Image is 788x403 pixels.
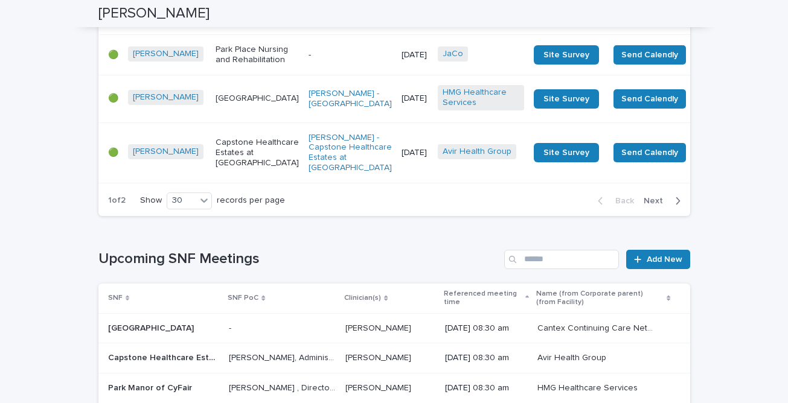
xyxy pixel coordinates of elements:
[229,381,338,393] p: Nicole Winder-Collins , Director of Rehab
[140,195,162,206] p: Show
[443,147,511,157] a: Avir Health Group
[133,92,199,103] a: [PERSON_NAME]
[621,93,678,105] span: Send Calendly
[345,351,414,363] p: [PERSON_NAME]
[229,321,234,334] p: -
[108,94,118,104] p: 🟢
[344,291,381,305] p: Clinician(s)
[309,50,392,60] p: -
[536,287,664,309] p: Name (from Corporate parent) (from Facility)
[108,148,118,158] p: 🟢
[543,95,589,103] span: Site Survey
[504,250,619,269] input: Search
[98,343,690,373] tr: Capstone Healthcare Estates at [GEOGRAPHIC_DATA]Capstone Healthcare Estates at [GEOGRAPHIC_DATA] ...
[228,291,258,305] p: SNF PoC
[309,133,392,173] a: [PERSON_NAME] - Capstone Healthcare Estates at [GEOGRAPHIC_DATA]
[588,195,639,206] button: Back
[108,291,123,305] p: SNF
[534,89,599,109] a: Site Survey
[98,5,210,22] h2: [PERSON_NAME]
[445,383,528,393] p: [DATE] 08:30 am
[444,287,522,309] p: Referenced meeting time
[98,35,776,75] tr: 🟢[PERSON_NAME] Park Place Nursing and Rehabilitation-[DATE]JaCo Site SurveySend CalendlySend Survey
[216,138,299,168] p: Capstone Healthcare Estates at [GEOGRAPHIC_DATA]
[621,49,678,61] span: Send Calendly
[639,195,690,206] button: Next
[309,89,392,109] a: [PERSON_NAME] - [GEOGRAPHIC_DATA]
[537,351,609,363] p: Avir Health Group
[534,45,599,65] a: Site Survey
[216,94,299,104] p: [GEOGRAPHIC_DATA]
[647,255,682,264] span: Add New
[613,89,686,109] button: Send Calendly
[345,381,414,393] p: [PERSON_NAME]
[133,49,199,59] a: [PERSON_NAME]
[108,381,194,393] p: Park Manor of CyFair
[167,194,196,207] div: 30
[229,351,338,363] p: Shanae Ford-Wilbert, Administrator
[543,148,589,157] span: Site Survey
[613,143,686,162] button: Send Calendly
[443,49,463,59] a: JaCo
[402,94,428,104] p: [DATE]
[443,87,519,108] a: HMG Healthcare Services
[543,51,589,59] span: Site Survey
[626,250,690,269] a: Add New
[98,75,776,122] tr: 🟢[PERSON_NAME] [GEOGRAPHIC_DATA][PERSON_NAME] - [GEOGRAPHIC_DATA] [DATE]HMG Healthcare Services S...
[445,353,528,363] p: [DATE] 08:30 am
[345,321,414,334] p: [PERSON_NAME]
[613,45,686,65] button: Send Calendly
[108,351,222,363] p: Capstone Healthcare Estates at Veterans Memorial
[217,195,285,206] p: records per page
[402,148,428,158] p: [DATE]
[98,313,690,343] tr: [GEOGRAPHIC_DATA][GEOGRAPHIC_DATA] -- [PERSON_NAME][PERSON_NAME] [DATE] 08:30 amCantex Continuing...
[216,45,299,65] p: Park Place Nursing and Rehabilitation
[644,197,670,205] span: Next
[98,250,500,268] h1: Upcoming SNF Meetings
[98,122,776,183] tr: 🟢[PERSON_NAME] Capstone Healthcare Estates at [GEOGRAPHIC_DATA][PERSON_NAME] - Capstone Healthcar...
[108,50,118,60] p: 🟢
[402,50,428,60] p: [DATE]
[445,323,528,334] p: [DATE] 08:30 am
[534,143,599,162] a: Site Survey
[133,147,199,157] a: [PERSON_NAME]
[98,186,135,215] p: 1 of 2
[621,147,678,159] span: Send Calendly
[537,381,640,393] p: HMG Healthcare Services
[608,197,634,205] span: Back
[537,321,661,334] p: Cantex Continuing Care Network
[108,321,196,334] p: [GEOGRAPHIC_DATA]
